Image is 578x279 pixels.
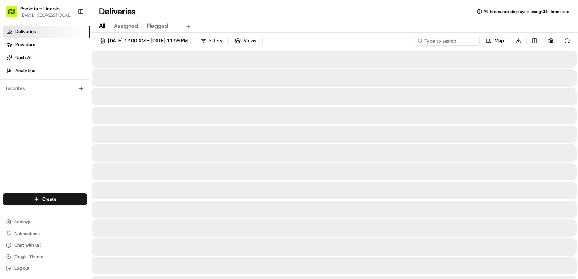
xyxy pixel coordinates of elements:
span: Create [42,196,56,202]
span: Analytics [15,67,35,74]
button: Map [483,36,507,46]
button: Log out [3,263,87,273]
span: [DATE] 12:00 AM - [DATE] 11:59 PM [108,38,188,44]
button: Toggle Theme [3,252,87,262]
button: Views [232,36,259,46]
span: Nash AI [15,55,31,61]
a: Analytics [3,65,90,77]
span: Flagged [147,22,168,30]
input: Type to search [415,36,480,46]
a: Deliveries [3,26,90,38]
span: Deliveries [15,29,36,35]
span: Assigned [114,22,138,30]
span: Log out [14,265,29,271]
button: Refresh [562,36,572,46]
span: Views [243,38,256,44]
button: Pockets - Lincoln [20,5,60,12]
span: Chat with us! [14,242,41,248]
a: Providers [3,39,90,51]
button: Settings [3,217,87,227]
h1: Deliveries [99,6,136,17]
span: Toggle Theme [14,254,43,260]
div: Favorites [3,83,87,94]
button: Pockets - Lincoln[EMAIL_ADDRESS][DOMAIN_NAME] [3,3,75,20]
span: Filters [209,38,222,44]
button: Chat with us! [3,240,87,250]
span: All times are displayed using CDT timezone [483,9,569,14]
button: Create [3,193,87,205]
span: Providers [15,42,35,48]
button: [EMAIL_ADDRESS][DOMAIN_NAME] [20,12,72,18]
a: Nash AI [3,52,90,64]
span: All [99,22,105,30]
span: Notifications [14,231,40,236]
button: Filters [197,36,225,46]
span: Map [495,38,504,44]
button: [DATE] 12:00 AM - [DATE] 11:59 PM [96,36,191,46]
button: Notifications [3,228,87,239]
span: Settings [14,219,31,225]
